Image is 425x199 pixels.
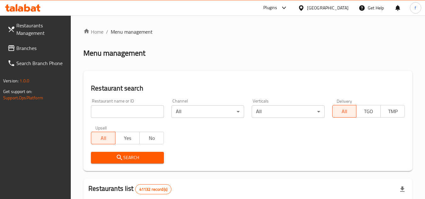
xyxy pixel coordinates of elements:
[3,41,71,56] a: Branches
[415,4,416,11] span: f
[96,154,159,162] span: Search
[91,152,164,163] button: Search
[106,28,108,36] li: /
[337,99,352,103] label: Delivery
[91,132,115,144] button: All
[3,94,43,102] a: Support.OpsPlatform
[16,22,66,37] span: Restaurants Management
[118,134,137,143] span: Yes
[383,107,402,116] span: TMP
[136,186,171,192] span: 41132 record(s)
[83,48,145,58] h2: Menu management
[3,18,71,41] a: Restaurants Management
[307,4,349,11] div: [GEOGRAPHIC_DATA]
[171,105,244,118] div: All
[3,87,32,96] span: Get support on:
[91,84,405,93] h2: Restaurant search
[16,44,66,52] span: Branches
[3,56,71,71] a: Search Branch Phone
[3,77,19,85] span: Version:
[111,28,153,36] span: Menu management
[356,105,381,118] button: TGO
[263,4,277,12] div: Plugins
[20,77,29,85] span: 1.0.0
[16,59,66,67] span: Search Branch Phone
[139,132,164,144] button: No
[359,107,378,116] span: TGO
[83,28,412,36] nav: breadcrumb
[91,105,164,118] input: Search for restaurant name or ID..
[88,184,171,194] h2: Restaurants list
[95,125,107,130] label: Upsell
[142,134,161,143] span: No
[115,132,140,144] button: Yes
[332,105,357,118] button: All
[395,182,410,197] div: Export file
[335,107,354,116] span: All
[380,105,405,118] button: TMP
[83,28,103,36] a: Home
[135,184,171,194] div: Total records count
[252,105,324,118] div: All
[94,134,113,143] span: All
